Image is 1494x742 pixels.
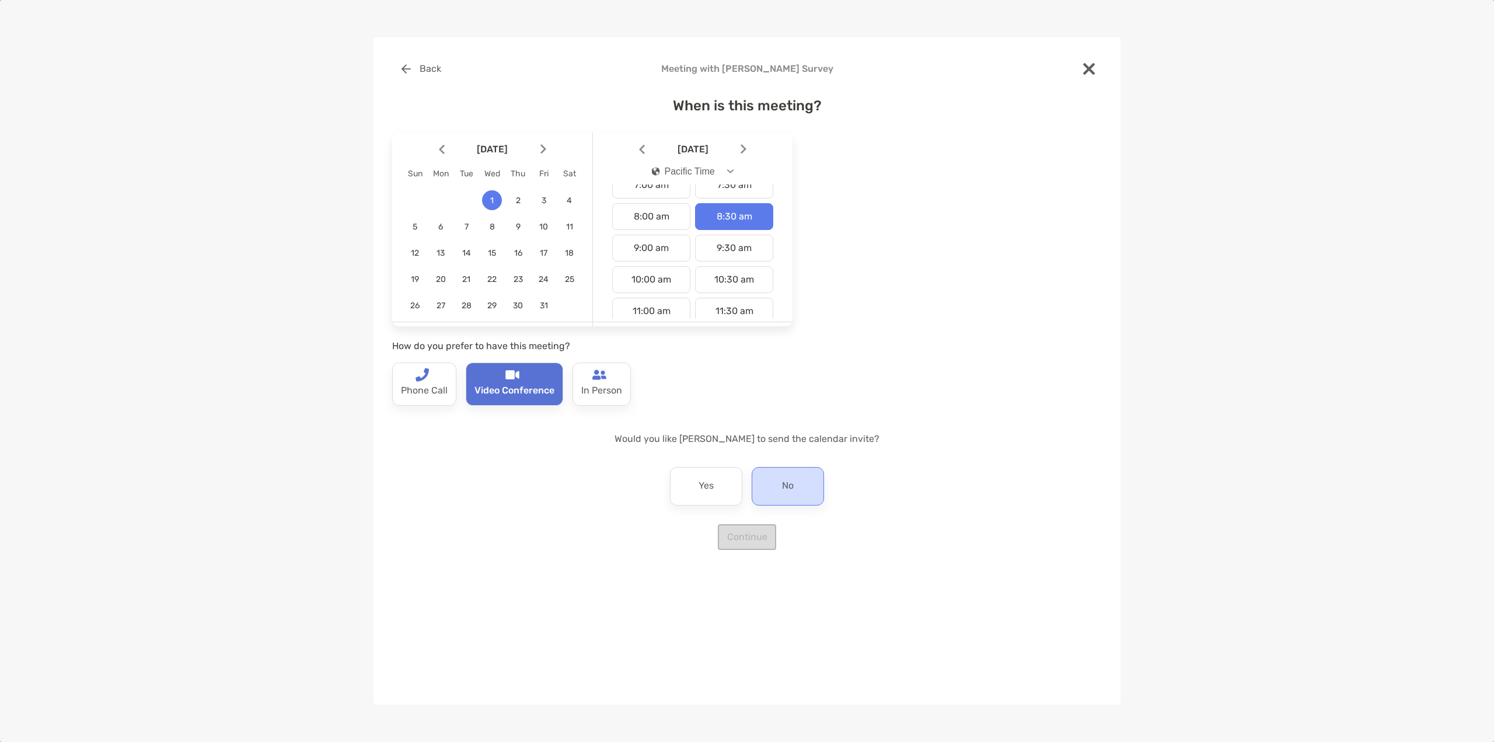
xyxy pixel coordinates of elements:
span: 11 [560,222,580,232]
span: 21 [456,274,476,284]
div: 7:00 am [612,172,690,198]
span: 6 [431,222,451,232]
img: Arrow icon [540,144,546,154]
span: 1 [482,196,502,205]
button: Back [392,56,450,82]
span: 28 [456,301,476,311]
span: 19 [405,274,425,284]
span: 30 [508,301,528,311]
div: 11:00 am [612,298,690,325]
span: 4 [560,196,580,205]
img: type-call [415,368,429,382]
img: Arrow icon [639,144,645,154]
div: Mon [428,169,453,179]
span: 13 [431,248,451,258]
img: type-call [505,368,519,382]
span: 8 [482,222,502,232]
img: Open dropdown arrow [727,169,734,173]
span: 23 [508,274,528,284]
span: 16 [508,248,528,258]
p: Would you like [PERSON_NAME] to send the calendar invite? [392,431,1102,446]
div: 9:30 am [695,235,773,262]
img: close modal [1083,63,1095,75]
div: Pacific Time [652,166,715,177]
div: Sun [402,169,428,179]
img: button icon [402,64,411,74]
span: 3 [534,196,554,205]
span: 12 [405,248,425,258]
span: 2 [508,196,528,205]
span: 15 [482,248,502,258]
span: 17 [534,248,554,258]
span: 14 [456,248,476,258]
p: Video Conference [474,382,554,400]
p: How do you prefer to have this meeting? [392,339,793,353]
span: 5 [405,222,425,232]
span: 26 [405,301,425,311]
div: 11:30 am [695,298,773,325]
span: [DATE] [447,144,538,155]
div: 8:30 am [695,203,773,230]
h4: Meeting with [PERSON_NAME] Survey [392,63,1102,74]
span: 24 [534,274,554,284]
img: icon [652,167,660,176]
span: 10 [534,222,554,232]
span: 25 [560,274,580,284]
span: [DATE] [647,144,738,155]
span: 7 [456,222,476,232]
img: type-call [592,368,606,382]
h4: When is this meeting? [392,97,1102,114]
img: Arrow icon [439,144,445,154]
span: 20 [431,274,451,284]
div: Thu [505,169,531,179]
img: Arrow icon [741,144,746,154]
div: Fri [531,169,557,179]
div: Tue [453,169,479,179]
span: 31 [534,301,554,311]
p: Yes [699,477,714,496]
button: iconPacific Time [642,158,744,185]
div: 8:00 am [612,203,690,230]
p: In Person [581,382,622,400]
div: Sat [557,169,582,179]
p: Phone Call [401,382,448,400]
div: 10:30 am [695,266,773,293]
p: No [782,477,794,496]
div: 9:00 am [612,235,690,262]
span: 27 [431,301,451,311]
span: 9 [508,222,528,232]
span: 29 [482,301,502,311]
div: 10:00 am [612,266,690,293]
span: 18 [560,248,580,258]
span: 22 [482,274,502,284]
div: Wed [479,169,505,179]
